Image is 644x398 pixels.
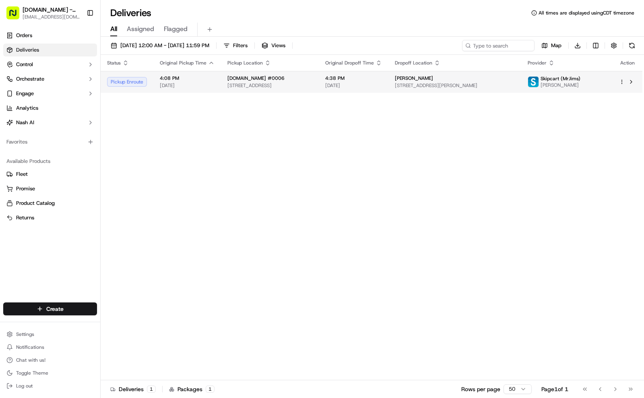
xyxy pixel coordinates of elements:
[3,354,97,366] button: Chat with us!
[164,24,188,34] span: Flagged
[17,77,31,92] img: 5e9a9d7314ff4150bce227a61376b483.jpg
[107,40,213,51] button: [DATE] 12:00 AM - [DATE] 11:59 PM
[16,46,39,54] span: Deliveries
[110,385,156,393] div: Deliveries
[325,82,382,89] span: [DATE]
[206,385,215,393] div: 1
[3,44,97,56] a: Deliveries
[16,104,38,112] span: Analytics
[65,177,132,192] a: 💻API Documentation
[16,383,33,389] span: Log out
[3,73,97,85] button: Orchestrate
[3,135,97,148] div: Favorites
[220,40,251,51] button: Filters
[8,181,14,188] div: 📗
[21,52,145,60] input: Got a question? Start typing here...
[125,103,147,113] button: See all
[325,60,374,66] span: Original Dropoff Time
[8,139,21,152] img: Klarizel Pensader
[551,42,561,49] span: Map
[57,200,97,206] a: Powered byPylon
[227,82,312,89] span: [STREET_ADDRESS]
[127,24,154,34] span: Assigned
[169,385,215,393] div: Packages
[626,40,638,51] button: Refresh
[147,385,156,393] div: 1
[3,367,97,379] button: Toggle Theme
[160,82,215,89] span: [DATE]
[25,147,66,153] span: Klarizel Pensader
[528,60,547,66] span: Provider
[72,147,89,153] span: [DATE]
[3,87,97,100] button: Engage
[6,200,94,207] a: Product Catalog
[46,305,64,313] span: Create
[120,42,209,49] span: [DATE] 12:00 AM - [DATE] 11:59 PM
[6,214,94,221] a: Returns
[395,75,433,81] span: [PERSON_NAME]
[258,40,289,51] button: Views
[16,214,34,221] span: Returns
[3,116,97,129] button: Nash AI
[619,60,636,66] div: Action
[3,168,97,181] button: Fleet
[16,171,28,178] span: Fleet
[3,211,97,224] button: Returns
[16,185,35,192] span: Promise
[271,42,285,49] span: Views
[16,357,45,363] span: Chat with us!
[528,77,539,87] img: profile_skipcart_partner.png
[233,42,248,49] span: Filters
[461,385,500,393] p: Rows per page
[16,331,34,338] span: Settings
[3,302,97,315] button: Create
[76,180,129,188] span: API Documentation
[68,181,74,188] div: 💻
[6,171,94,178] a: Fleet
[3,342,97,353] button: Notifications
[3,380,97,392] button: Log out
[23,6,80,14] span: [DOMAIN_NAME] - [GEOGRAPHIC_DATA]
[3,3,83,23] button: [DOMAIN_NAME] - [GEOGRAPHIC_DATA][EMAIL_ADDRESS][DOMAIN_NAME]
[8,105,54,111] div: Past conversations
[3,155,97,168] div: Available Products
[16,344,44,350] span: Notifications
[541,75,580,82] span: Skipcart (MrJims)
[16,61,33,68] span: Control
[110,24,117,34] span: All
[16,90,34,97] span: Engage
[325,75,382,81] span: 4:38 PM
[5,177,65,192] a: 📗Knowledge Base
[68,147,71,153] span: •
[137,79,147,89] button: Start new chat
[395,82,515,89] span: [STREET_ADDRESS][PERSON_NAME]
[16,119,34,126] span: Nash AI
[395,60,432,66] span: Dropoff Location
[36,85,111,92] div: We're available if you need us!
[539,10,634,16] span: All times are displayed using CDT timezone
[462,40,535,51] input: Type to search
[160,75,215,81] span: 4:08 PM
[160,60,206,66] span: Original Pickup Time
[16,75,44,83] span: Orchestrate
[110,6,151,19] h1: Deliveries
[541,82,580,88] span: [PERSON_NAME]
[27,125,29,131] span: •
[3,197,97,210] button: Product Catalog
[227,60,263,66] span: Pickup Location
[23,14,80,20] button: [EMAIL_ADDRESS][DOMAIN_NAME]
[16,370,48,376] span: Toggle Theme
[3,329,97,340] button: Settings
[3,58,97,71] button: Control
[16,180,62,188] span: Knowledge Base
[8,8,24,24] img: Nash
[541,385,568,393] div: Page 1 of 1
[3,182,97,195] button: Promise
[16,200,55,207] span: Product Catalog
[538,40,565,51] button: Map
[16,32,32,39] span: Orders
[6,185,94,192] a: Promise
[36,77,132,85] div: Start new chat
[31,125,47,131] span: [DATE]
